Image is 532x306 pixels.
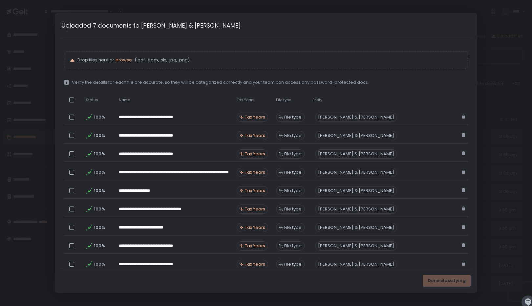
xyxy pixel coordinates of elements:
span: 100% [94,206,104,212]
span: Tax Years [245,169,265,175]
div: [PERSON_NAME] & [PERSON_NAME] [315,149,397,159]
span: Entity [312,98,322,102]
div: [PERSON_NAME] & [PERSON_NAME] [315,168,397,177]
span: Tax Years [245,225,265,230]
span: File type [284,169,302,175]
h1: Uploaded 7 documents to [PERSON_NAME] & [PERSON_NAME] [61,21,241,30]
span: File type [284,114,302,120]
div: [PERSON_NAME] & [PERSON_NAME] [315,241,397,251]
span: Status [86,98,98,102]
div: [PERSON_NAME] & [PERSON_NAME] [315,223,397,232]
span: File type [284,206,302,212]
span: File type [284,188,302,194]
span: 100% [94,169,104,175]
span: 100% [94,243,104,249]
div: [PERSON_NAME] & [PERSON_NAME] [315,260,397,269]
span: Tax Years [245,188,265,194]
span: Verify the details for each file are accurate, so they will be categorized correctly and your tea... [72,79,369,85]
span: File type [284,261,302,267]
span: Tax Years [245,261,265,267]
span: 100% [94,261,104,267]
span: 100% [94,188,104,194]
span: (.pdf, .docx, .xls, .jpg, .png) [133,57,190,63]
span: 100% [94,151,104,157]
span: Tax Years [245,243,265,249]
button: browse [116,57,132,63]
div: [PERSON_NAME] & [PERSON_NAME] [315,131,397,140]
span: File type [284,151,302,157]
p: Drop files here or [77,57,462,63]
span: File type [284,225,302,230]
div: [PERSON_NAME] & [PERSON_NAME] [315,186,397,195]
span: File type [284,133,302,139]
div: [PERSON_NAME] & [PERSON_NAME] [315,113,397,122]
span: Tax Years [245,151,265,157]
span: 100% [94,133,104,139]
span: Tax Years [237,98,255,102]
span: File type [276,98,291,102]
span: 100% [94,225,104,230]
span: File type [284,243,302,249]
span: Tax Years [245,133,265,139]
div: [PERSON_NAME] & [PERSON_NAME] [315,205,397,214]
span: 100% [94,114,104,120]
span: Tax Years [245,114,265,120]
span: Tax Years [245,206,265,212]
span: Name [119,98,130,102]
